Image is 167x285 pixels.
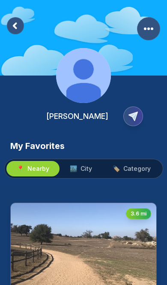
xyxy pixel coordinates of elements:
[6,161,60,176] button: 📍Nearby
[113,164,120,173] span: 🏷️
[123,164,151,173] span: Category
[137,17,160,40] button: More Options
[70,164,77,173] span: 🏙️
[46,110,108,122] h2: [PERSON_NAME]
[102,161,161,176] button: 🏷️Category
[131,210,146,217] span: 3.6 mi
[10,140,65,152] h3: My Favorites
[56,48,111,103] img: Profile Image
[60,161,102,176] button: 🏙️City
[17,164,24,173] span: 📍
[81,164,92,173] span: City
[27,164,49,173] span: Nearby
[120,103,157,130] button: Copy Profile Link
